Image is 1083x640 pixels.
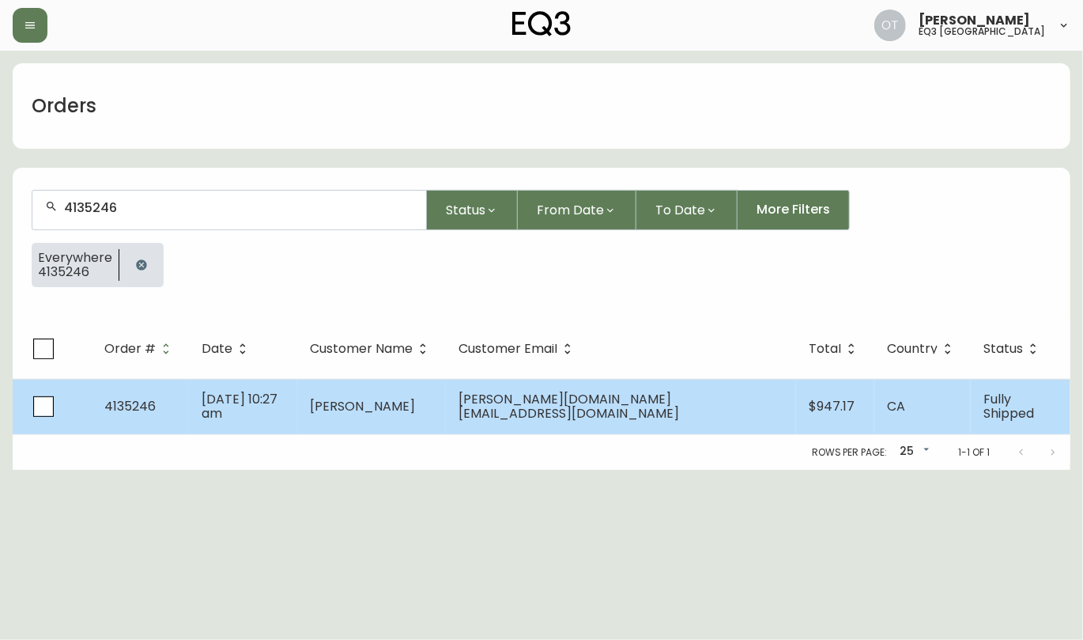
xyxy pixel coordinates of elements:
img: logo [512,11,571,36]
span: Date [202,342,253,356]
button: Status [427,190,518,230]
span: Customer Name [310,342,433,356]
span: More Filters [757,201,830,218]
span: Total [809,344,841,354]
span: [PERSON_NAME][DOMAIN_NAME][EMAIL_ADDRESS][DOMAIN_NAME] [458,390,679,422]
span: Country [887,342,958,356]
span: Total [809,342,862,356]
span: Status [983,344,1023,354]
button: To Date [636,190,738,230]
span: 4135246 [38,265,112,279]
button: From Date [518,190,636,230]
span: Customer Email [458,342,578,356]
div: 25 [893,439,933,465]
span: Date [202,344,232,354]
p: Rows per page: [812,445,887,460]
span: $947.17 [809,397,855,415]
span: Everywhere [38,251,112,265]
span: Order # [104,342,176,356]
span: Status [446,200,485,220]
span: CA [887,397,905,415]
span: [DATE] 10:27 am [202,390,277,422]
p: 1-1 of 1 [958,445,990,460]
span: Country [887,344,938,354]
input: Search [64,200,413,215]
img: 5d4d18d254ded55077432b49c4cb2919 [874,9,906,41]
span: Customer Name [310,344,413,354]
span: From Date [537,200,604,220]
span: Status [983,342,1043,356]
span: Fully Shipped [983,390,1034,422]
button: More Filters [738,190,850,230]
span: Order # [104,344,156,354]
span: 4135246 [104,397,156,415]
span: Customer Email [458,344,557,354]
span: [PERSON_NAME] [919,14,1030,27]
span: [PERSON_NAME] [310,397,415,415]
h1: Orders [32,93,96,119]
h5: eq3 [GEOGRAPHIC_DATA] [919,27,1045,36]
span: To Date [655,200,705,220]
